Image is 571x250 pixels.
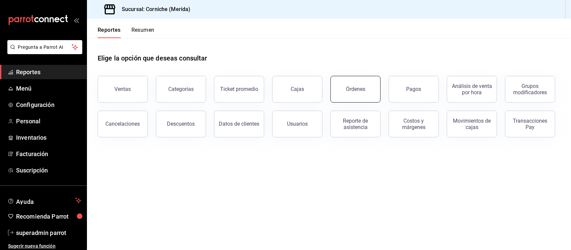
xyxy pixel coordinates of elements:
button: Descuentos [156,111,206,137]
span: Menú [16,84,81,93]
div: Datos de clientes [219,121,260,127]
button: Transacciones Pay [505,111,555,137]
span: Ayuda [16,197,73,205]
div: Cajas [291,86,304,92]
div: Costos y márgenes [393,118,435,130]
div: Descuentos [167,121,195,127]
div: Cancelaciones [106,121,140,127]
span: Inventarios [16,133,81,142]
div: Transacciones Pay [509,118,551,130]
button: Cancelaciones [98,111,148,137]
button: Ventas [98,76,148,103]
div: Categorías [168,86,194,92]
button: Órdenes [330,76,381,103]
button: Ticket promedio [214,76,264,103]
span: Sugerir nueva función [8,243,81,250]
button: Costos y márgenes [389,111,439,137]
div: Ticket promedio [220,86,258,92]
button: Pregunta a Parrot AI [7,40,82,54]
div: Usuarios [287,121,308,127]
button: open_drawer_menu [74,17,79,23]
span: Suscripción [16,166,81,175]
button: Usuarios [272,111,322,137]
h1: Elige la opción que deseas consultar [98,53,207,63]
span: Recomienda Parrot [16,212,81,221]
button: Datos de clientes [214,111,264,137]
span: Pregunta a Parrot AI [18,44,72,51]
span: Configuración [16,100,81,109]
span: Facturación [16,149,81,158]
button: Movimientos de cajas [447,111,497,137]
div: navigation tabs [98,27,155,38]
button: Reporte de asistencia [330,111,381,137]
span: superadmin parrot [16,228,81,237]
a: Pregunta a Parrot AI [5,48,82,55]
div: Órdenes [346,86,365,92]
span: Reportes [16,68,81,77]
button: Cajas [272,76,322,103]
div: Reporte de asistencia [335,118,376,130]
span: Personal [16,117,81,126]
div: Grupos modificadores [509,83,551,96]
button: Reportes [98,27,121,38]
h3: Sucursal: Corniche (Merida) [116,5,191,13]
button: Categorías [156,76,206,103]
button: Grupos modificadores [505,76,555,103]
div: Ventas [115,86,131,92]
button: Pagos [389,76,439,103]
button: Resumen [131,27,155,38]
div: Movimientos de cajas [451,118,493,130]
div: Pagos [406,86,421,92]
div: Análisis de venta por hora [451,83,493,96]
button: Análisis de venta por hora [447,76,497,103]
